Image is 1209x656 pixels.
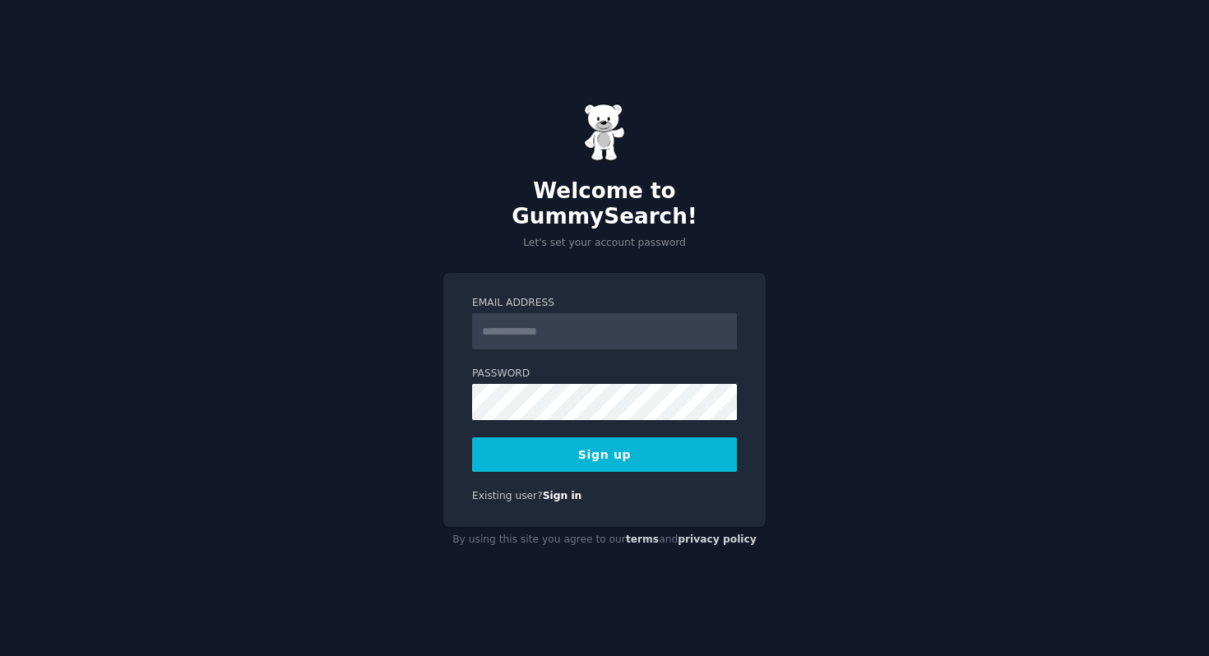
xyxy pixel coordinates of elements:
a: Sign in [543,490,582,501]
span: Existing user? [472,490,543,501]
label: Email Address [472,296,737,311]
h2: Welcome to GummySearch! [443,178,766,230]
div: By using this site you agree to our and [443,527,766,553]
img: Gummy Bear [584,104,625,161]
a: terms [626,534,659,545]
button: Sign up [472,437,737,472]
p: Let's set your account password [443,236,766,251]
label: Password [472,367,737,381]
a: privacy policy [678,534,757,545]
